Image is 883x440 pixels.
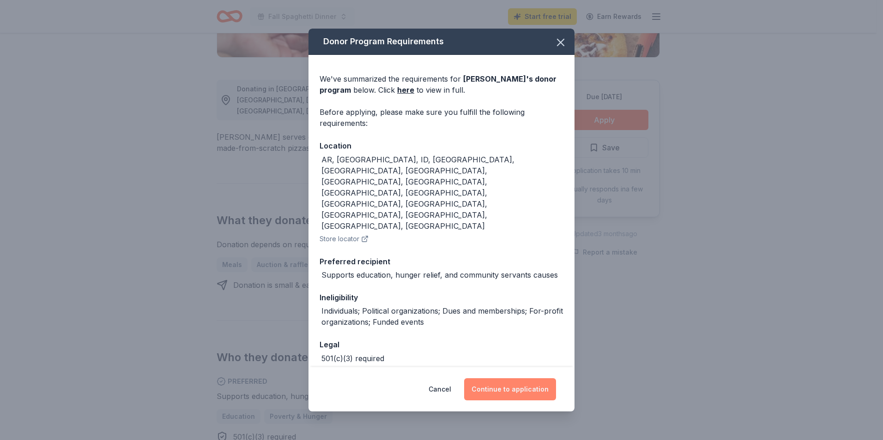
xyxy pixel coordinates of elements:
div: Ineligibility [320,291,563,303]
div: Supports education, hunger relief, and community servants causes [321,269,558,280]
a: here [397,84,414,95]
div: Preferred recipient [320,256,563,268]
div: Donor Program Requirements [308,29,575,55]
button: Cancel [429,378,451,400]
div: Individuals; Political organizations; Dues and memberships; For-profit organizations; Funded events [321,305,563,327]
div: Before applying, please make sure you fulfill the following requirements: [320,107,563,129]
button: Continue to application [464,378,556,400]
div: AR, [GEOGRAPHIC_DATA], ID, [GEOGRAPHIC_DATA], [GEOGRAPHIC_DATA], [GEOGRAPHIC_DATA], [GEOGRAPHIC_D... [321,154,563,232]
div: Location [320,140,563,152]
button: Store locator [320,233,369,244]
div: We've summarized the requirements for below. Click to view in full. [320,73,563,95]
div: Legal [320,339,563,351]
div: 501(c)(3) required [321,353,384,364]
